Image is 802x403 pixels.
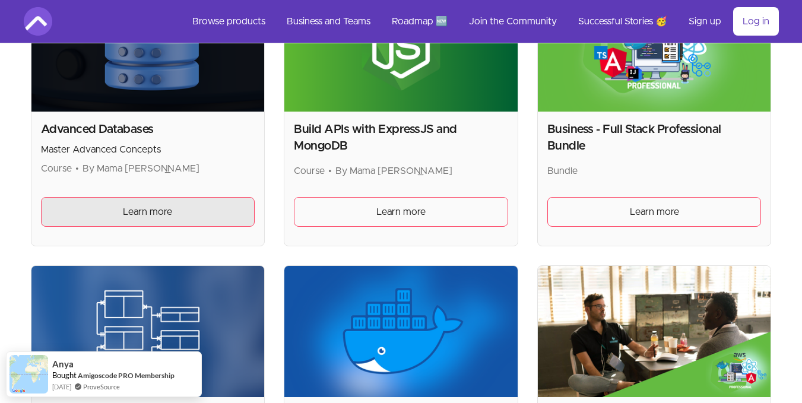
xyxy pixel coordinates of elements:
[41,121,255,138] h2: Advanced Databases
[277,7,380,36] a: Business and Teams
[630,205,679,219] span: Learn more
[733,7,779,36] a: Log in
[31,266,265,397] img: Product image for Database Design & Implementation
[41,142,255,157] p: Master Advanced Concepts
[83,382,120,392] a: ProveSource
[24,7,52,36] img: Amigoscode logo
[75,164,79,173] span: •
[52,382,71,392] span: [DATE]
[382,7,457,36] a: Roadmap 🆕
[41,197,255,227] a: Learn more
[183,7,275,36] a: Browse products
[335,166,452,176] span: By Mama [PERSON_NAME]
[52,359,74,369] span: Anya
[294,197,508,227] a: Learn more
[78,371,175,380] a: Amigoscode PRO Membership
[547,166,578,176] span: Bundle
[547,121,762,154] h2: Business - Full Stack Professional Bundle
[183,7,779,36] nav: Main
[328,166,332,176] span: •
[41,164,72,173] span: Course
[569,7,677,36] a: Successful Stories 🥳
[547,197,762,227] a: Learn more
[294,166,325,176] span: Course
[284,266,518,397] img: Product image for Docker for DevOps Engineers
[459,7,566,36] a: Join the Community
[9,355,48,394] img: provesource social proof notification image
[376,205,426,219] span: Learn more
[294,121,508,154] h2: Build APIs with ExpressJS and MongoDB
[52,370,77,380] span: Bought
[679,7,731,36] a: Sign up
[123,205,172,219] span: Learn more
[83,164,199,173] span: By Mama [PERSON_NAME]
[538,266,771,397] img: Product image for Full Stack Professional + Coaching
